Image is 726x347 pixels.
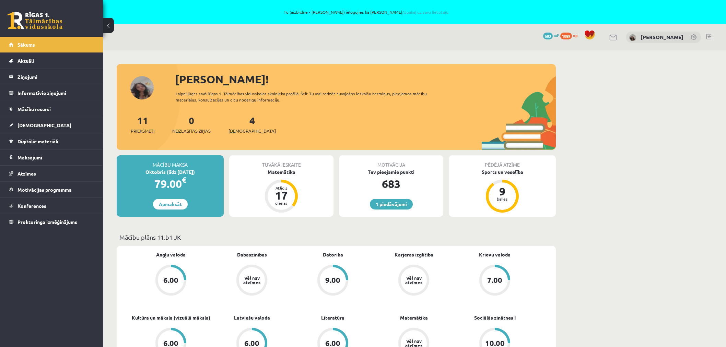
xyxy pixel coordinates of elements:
[271,190,292,201] div: 17
[573,33,577,38] span: xp
[132,314,210,321] a: Kultūra un māksla (vizuālā māksla)
[130,265,211,297] a: 6.00
[176,91,439,103] div: Laipni lūgts savā Rīgas 1. Tālmācības vidusskolas skolnieka profilā. Šeit Tu vari redzēt tuvojošo...
[229,168,333,214] a: Matemātika Atlicis 17 dienas
[9,101,94,117] a: Mācību resursi
[234,314,270,321] a: Latviešu valoda
[339,168,443,176] div: Tev pieejamie punkti
[402,9,448,15] a: Atpakaļ uz savu lietotāju
[229,114,276,134] a: 4[DEMOGRAPHIC_DATA]
[237,251,267,258] a: Dabaszinības
[400,314,428,321] a: Matemātika
[17,41,35,48] span: Sākums
[9,53,94,69] a: Aktuāli
[17,122,71,128] span: [DEMOGRAPHIC_DATA]
[449,168,556,176] div: Sports un veselība
[373,265,454,297] a: Vēl nav atzīmes
[17,69,94,85] legend: Ziņojumi
[485,339,505,347] div: 10.00
[560,33,581,38] a: 1089 xp
[163,276,178,284] div: 6.00
[492,197,513,201] div: balles
[79,10,653,14] span: Tu (aizbildne - [PERSON_NAME]) ielogojies kā [PERSON_NAME]
[9,198,94,214] a: Konferences
[454,265,535,297] a: 7.00
[131,128,154,134] span: Priekšmeti
[560,33,572,39] span: 1089
[9,214,94,230] a: Proktoringa izmēģinājums
[17,138,58,144] span: Digitālie materiāli
[9,117,94,133] a: [DEMOGRAPHIC_DATA]
[487,276,502,284] div: 7.00
[17,106,51,112] span: Mācību resursi
[474,314,516,321] a: Sociālās zinātnes I
[325,339,340,347] div: 6.00
[629,34,636,41] img: Laura Bitina
[9,85,94,101] a: Informatīvie ziņojumi
[339,176,443,192] div: 683
[17,85,94,101] legend: Informatīvie ziņojumi
[175,71,556,87] div: [PERSON_NAME]!
[492,186,513,197] div: 9
[543,33,553,39] span: 683
[9,166,94,181] a: Atzīmes
[17,149,94,165] legend: Maksājumi
[156,251,186,258] a: Angļu valoda
[641,34,683,40] a: [PERSON_NAME]
[119,232,553,242] p: Mācību plāns 11.b1 JK
[271,201,292,205] div: dienas
[321,314,344,321] a: Literatūra
[271,186,292,190] div: Atlicis
[479,251,511,258] a: Krievu valoda
[323,251,343,258] a: Datorika
[117,155,224,168] div: Mācību maksa
[449,168,556,214] a: Sports un veselība 9 balles
[242,276,261,285] div: Vēl nav atzīmes
[8,12,62,29] a: Rīgas 1. Tālmācības vidusskola
[17,170,36,177] span: Atzīmes
[404,276,423,285] div: Vēl nav atzīmes
[17,219,77,225] span: Proktoringa izmēģinājums
[182,175,186,185] span: €
[9,182,94,198] a: Motivācijas programma
[153,199,188,210] a: Apmaksāt
[543,33,559,38] a: 683 mP
[17,58,34,64] span: Aktuāli
[229,155,333,168] div: Tuvākā ieskaite
[554,33,559,38] span: mP
[17,203,46,209] span: Konferences
[229,168,333,176] div: Matemātika
[339,155,443,168] div: Motivācija
[117,176,224,192] div: 79.00
[211,265,292,297] a: Vēl nav atzīmes
[17,187,72,193] span: Motivācijas programma
[117,168,224,176] div: Oktobris (līdz [DATE])
[292,265,373,297] a: 9.00
[163,339,178,347] div: 6.00
[449,155,556,168] div: Pēdējā atzīme
[131,114,154,134] a: 11Priekšmeti
[9,133,94,149] a: Digitālie materiāli
[244,339,259,347] div: 6.00
[229,128,276,134] span: [DEMOGRAPHIC_DATA]
[172,128,211,134] span: Neizlasītās ziņas
[395,251,433,258] a: Karjeras izglītība
[9,149,94,165] a: Maksājumi
[172,114,211,134] a: 0Neizlasītās ziņas
[370,199,413,210] a: 1 piedāvājumi
[9,69,94,85] a: Ziņojumi
[9,37,94,52] a: Sākums
[325,276,340,284] div: 9.00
